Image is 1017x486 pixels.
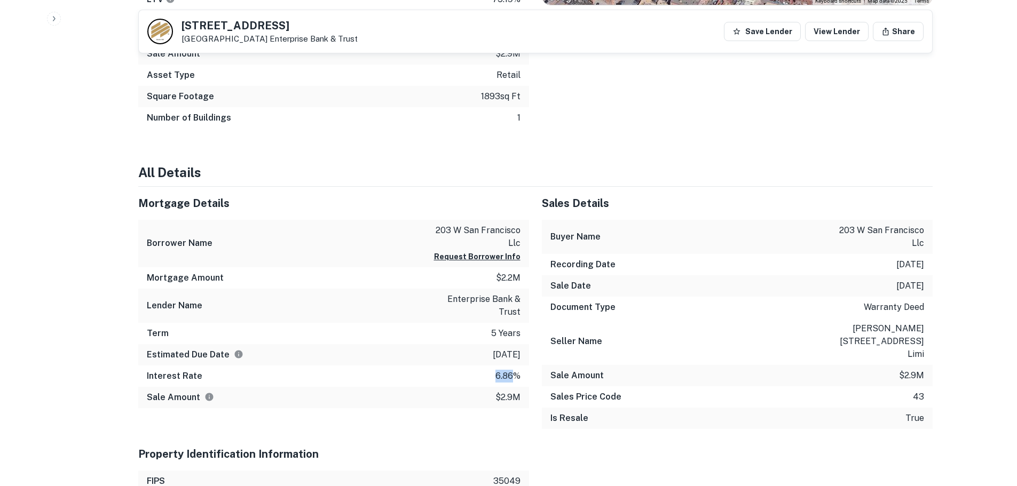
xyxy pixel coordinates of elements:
[805,22,869,41] a: View Lender
[147,47,200,60] h6: Sale Amount
[550,280,591,292] h6: Sale Date
[493,348,521,361] p: [DATE]
[828,322,924,361] p: [PERSON_NAME] [STREET_ADDRESS] limi
[182,34,358,44] p: [GEOGRAPHIC_DATA]
[424,293,521,318] p: enterprise bank & trust
[234,349,243,359] svg: Estimate is based on a standard schedule for this type of loan.
[864,301,924,314] p: warranty deed
[147,327,169,340] h6: Term
[496,272,521,284] p: $2.2m
[905,412,924,425] p: true
[147,237,212,250] h6: Borrower Name
[899,369,924,382] p: $2.9m
[147,272,224,284] h6: Mortgage Amount
[550,301,616,314] h6: Document Type
[424,224,521,250] p: 203 w san francisco llc
[550,369,604,382] h6: Sale Amount
[517,111,521,124] p: 1
[550,335,602,348] h6: Seller Name
[495,47,521,60] p: $2.9m
[182,20,358,31] h5: [STREET_ADDRESS]
[147,111,231,124] h6: Number of Buildings
[495,370,521,383] p: 6.86%
[147,69,195,82] h6: Asset Type
[204,392,214,402] svg: The values displayed on the website are for informational purposes only and may be reported incor...
[147,391,214,404] h6: Sale Amount
[147,299,202,312] h6: Lender Name
[496,69,521,82] p: retail
[138,163,933,182] h4: All Details
[147,348,243,361] h6: Estimated Due Date
[550,412,588,425] h6: Is Resale
[147,90,214,103] h6: Square Footage
[138,446,529,462] h5: Property Identification Information
[491,327,521,340] p: 5 years
[828,224,924,250] p: 203 w san francisco llc
[913,391,924,403] p: 43
[434,250,521,263] button: Request Borrower Info
[138,195,529,211] h5: Mortgage Details
[550,230,601,243] h6: Buyer Name
[873,22,924,41] button: Share
[495,391,521,404] p: $2.9m
[724,22,801,41] button: Save Lender
[481,90,521,103] p: 1893 sq ft
[147,370,202,383] h6: Interest Rate
[550,391,621,403] h6: Sales Price Code
[896,280,924,292] p: [DATE]
[896,258,924,271] p: [DATE]
[964,401,1017,452] iframe: Chat Widget
[542,195,933,211] h5: Sales Details
[550,258,616,271] h6: Recording Date
[270,34,358,43] a: Enterprise Bank & Trust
